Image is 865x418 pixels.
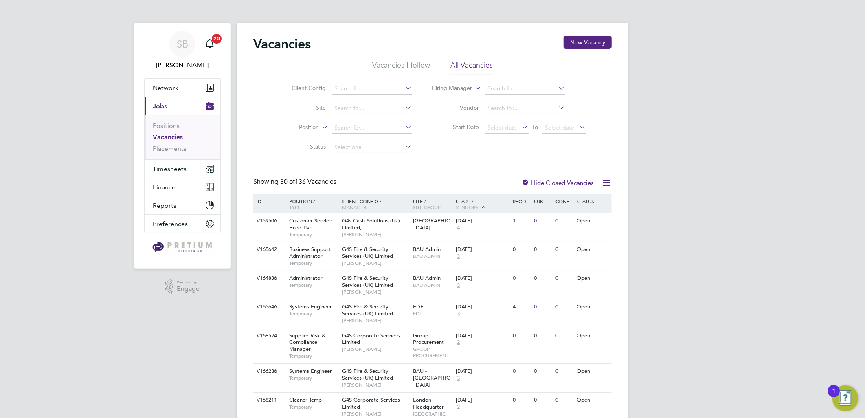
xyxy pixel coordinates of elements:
[488,124,517,131] span: Select date
[532,213,553,229] div: 0
[413,275,441,282] span: BAU Admin
[255,364,283,379] div: V166236
[413,303,424,310] span: EDF
[253,178,338,186] div: Showing
[411,194,454,214] div: Site /
[153,183,176,191] span: Finance
[253,36,311,52] h2: Vacancies
[485,83,565,95] input: Search for...
[145,115,220,159] div: Jobs
[413,282,452,288] span: BAU ADMIN
[153,220,188,228] span: Preferences
[456,275,509,282] div: [DATE]
[532,299,553,315] div: 0
[153,122,180,130] a: Positions
[289,282,338,288] span: Temporary
[332,103,412,114] input: Search for...
[485,103,565,114] input: Search for...
[153,202,176,209] span: Reports
[575,242,610,257] div: Open
[342,332,400,346] span: G4S Corporate Services Limited
[177,286,200,293] span: Engage
[521,179,594,187] label: Hide Closed Vacancies
[342,411,409,417] span: [PERSON_NAME]
[511,242,532,257] div: 0
[342,204,366,210] span: Manager
[511,213,532,229] div: 1
[456,375,461,382] span: 3
[279,104,326,111] label: Site
[456,224,461,231] span: 4
[177,279,200,286] span: Powered by
[342,396,400,410] span: G4S Corporate Services Limited
[332,83,412,95] input: Search for...
[289,231,338,238] span: Temporary
[413,246,441,253] span: BAU Admin
[145,178,220,196] button: Finance
[575,364,610,379] div: Open
[456,253,461,260] span: 3
[553,271,575,286] div: 0
[575,299,610,315] div: Open
[832,385,858,411] button: Open Resource Center, 1 new notification
[153,133,183,141] a: Vacancies
[342,260,409,266] span: [PERSON_NAME]
[456,282,461,289] span: 3
[450,60,493,75] li: All Vacancies
[279,143,326,150] label: Status
[553,364,575,379] div: 0
[456,218,509,224] div: [DATE]
[456,204,479,210] span: Vendors
[289,396,322,403] span: Cleaner Temp
[289,246,331,260] span: Business Support Administrator
[553,194,575,208] div: Conf
[289,303,332,310] span: Systems Engineer
[145,97,220,115] button: Jobs
[413,396,444,410] span: London Headquarter
[342,303,393,317] span: G4S Fire & Security Services (UK) Limited
[150,241,214,254] img: pretium-logo-retina.png
[553,213,575,229] div: 0
[342,382,409,388] span: [PERSON_NAME]
[456,332,509,339] div: [DATE]
[575,194,610,208] div: Status
[553,242,575,257] div: 0
[289,404,338,410] span: Temporary
[413,217,450,231] span: [GEOGRAPHIC_DATA]
[153,165,187,173] span: Timesheets
[255,194,283,208] div: ID
[289,275,323,282] span: Administrator
[289,260,338,266] span: Temporary
[413,332,444,346] span: Group Procurement
[145,79,220,97] button: Network
[575,271,610,286] div: Open
[289,204,301,210] span: Type
[255,242,283,257] div: V165642
[456,397,509,404] div: [DATE]
[255,328,283,343] div: V168524
[332,142,412,153] input: Select one
[426,84,472,92] label: Hiring Manager
[153,145,187,152] a: Placements
[532,364,553,379] div: 0
[511,328,532,343] div: 0
[342,289,409,295] span: [PERSON_NAME]
[532,271,553,286] div: 0
[575,328,610,343] div: Open
[144,31,221,70] a: SB[PERSON_NAME]
[432,123,479,131] label: Start Date
[553,393,575,408] div: 0
[545,124,575,131] span: Select date
[289,353,338,359] span: Temporary
[165,279,200,294] a: Powered byEngage
[153,102,167,110] span: Jobs
[532,242,553,257] div: 0
[255,271,283,286] div: V164886
[289,367,332,374] span: Systems Engineer
[413,310,452,317] span: EDF
[456,310,461,317] span: 3
[564,36,612,49] button: New Vacancy
[289,375,338,381] span: Temporary
[342,231,409,238] span: [PERSON_NAME]
[456,368,509,375] div: [DATE]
